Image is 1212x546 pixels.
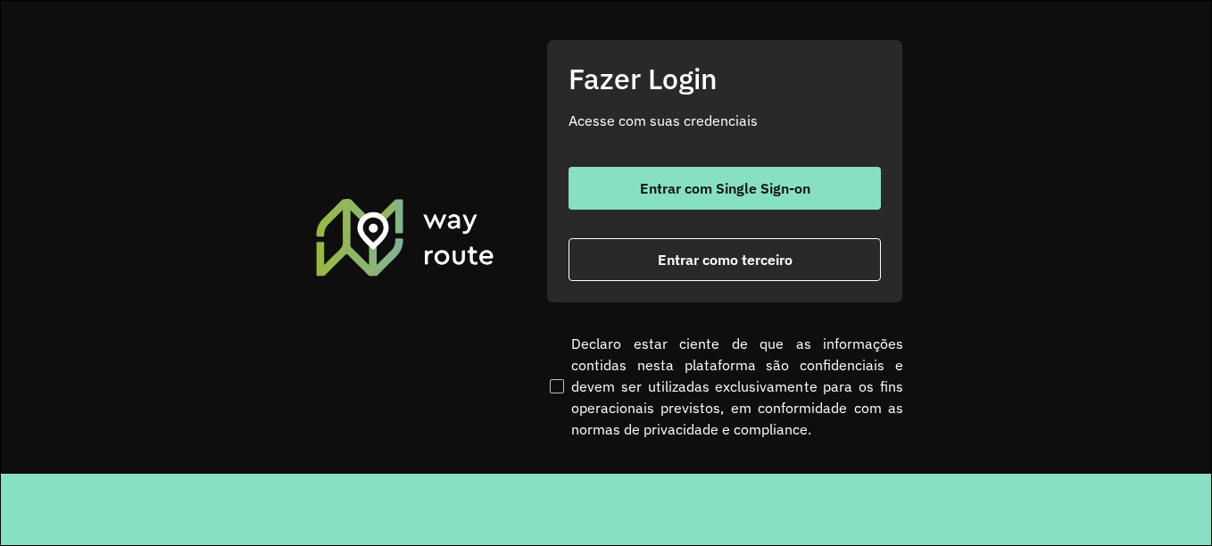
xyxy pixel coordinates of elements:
label: Declaro estar ciente de que as informações contidas nesta plataforma são confidenciais e devem se... [546,333,903,440]
p: Acesse com suas credenciais [569,110,881,131]
h2: Fazer Login [569,62,881,95]
span: Entrar com Single Sign-on [640,181,810,195]
span: Entrar como terceiro [658,252,793,267]
button: button [569,167,881,210]
img: Roteirizador AmbevTech [313,196,497,278]
button: button [569,238,881,281]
